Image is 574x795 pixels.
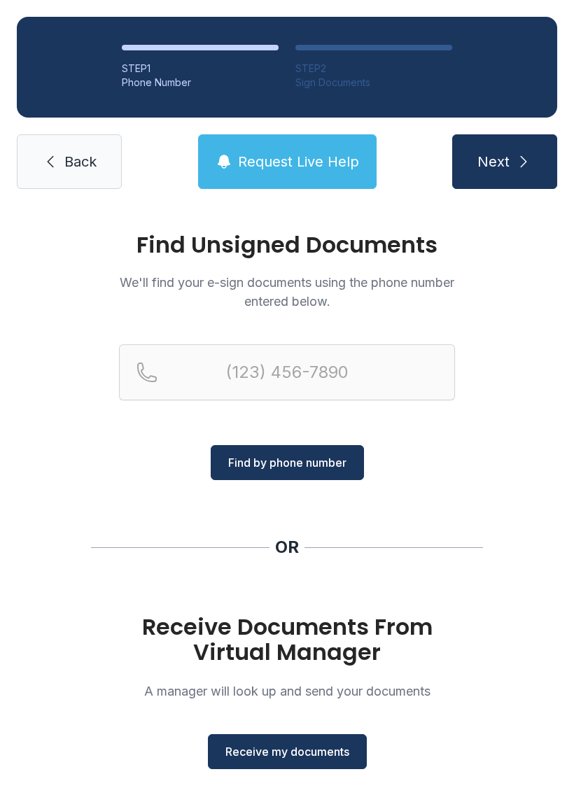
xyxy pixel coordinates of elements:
[295,62,452,76] div: STEP 2
[119,614,455,665] h1: Receive Documents From Virtual Manager
[228,454,346,471] span: Find by phone number
[64,152,97,171] span: Back
[119,273,455,311] p: We'll find your e-sign documents using the phone number entered below.
[275,536,299,558] div: OR
[122,76,279,90] div: Phone Number
[119,682,455,701] p: A manager will look up and send your documents
[119,234,455,256] h1: Find Unsigned Documents
[295,76,452,90] div: Sign Documents
[119,344,455,400] input: Reservation phone number
[225,743,349,760] span: Receive my documents
[477,152,510,171] span: Next
[238,152,359,171] span: Request Live Help
[122,62,279,76] div: STEP 1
